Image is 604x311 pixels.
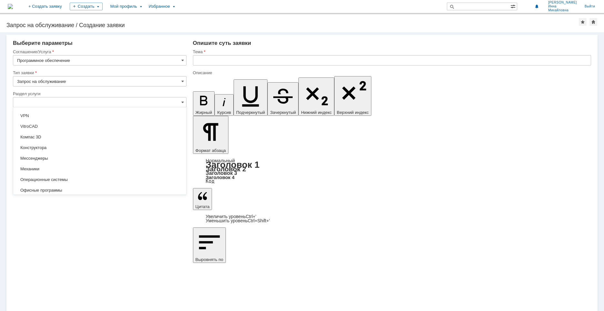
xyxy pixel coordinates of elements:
[17,113,182,118] span: VPN
[8,4,13,9] img: logo
[234,79,267,116] button: Подчеркнутый
[298,77,334,116] button: Нижний индекс
[17,135,182,140] span: Компас 3D
[6,22,579,28] div: Запрос на обслуживание / Создание заявки
[193,227,226,263] button: Выровнять по
[246,214,257,219] span: Ctrl+'
[193,215,591,223] div: Цитата
[13,40,73,46] span: Выберите параметры
[236,110,265,115] span: Подчеркнутый
[206,218,270,223] a: Decrease
[193,116,228,154] button: Формат абзаца
[206,175,235,180] a: Заголовок 4
[270,110,296,115] span: Зачеркнутый
[206,165,246,173] a: Заголовок 2
[196,257,223,262] span: Выровнять по
[193,40,251,46] span: Опишите суть заявки
[579,18,587,26] div: Добавить в избранное
[510,3,517,9] span: Расширенный поиск
[215,94,234,116] button: Курсив
[70,3,103,10] div: Создать
[206,178,215,184] a: Код
[13,50,185,54] div: Соглашение/Услуга
[334,76,371,116] button: Верхний индекс
[193,91,215,116] button: Жирный
[548,8,577,12] span: Михайловна
[196,148,226,153] span: Формат абзаца
[206,170,237,176] a: Заголовок 3
[206,158,235,163] a: Нормальный
[548,1,577,5] span: [PERSON_NAME]
[17,166,182,172] span: Механики
[193,71,590,75] div: Описание
[206,214,257,219] a: Increase
[548,5,577,8] span: Инна
[17,156,182,161] span: Мессенджеры
[193,158,591,184] div: Формат абзаца
[206,160,260,170] a: Заголовок 1
[247,218,270,223] span: Ctrl+Shift+'
[13,71,185,75] div: Тип заявки
[8,4,13,9] a: Перейти на домашнюю страницу
[217,110,231,115] span: Курсив
[17,177,182,182] span: Операционные системы
[17,188,182,193] span: Офисные программы
[589,18,597,26] div: Сделать домашней страницей
[17,124,182,129] span: VitroCAD
[193,50,590,54] div: Тема
[196,204,210,209] span: Цитата
[301,110,332,115] span: Нижний индекс
[193,188,212,210] button: Цитата
[337,110,369,115] span: Верхний индекс
[17,145,182,150] span: Конструктора
[267,82,298,116] button: Зачеркнутый
[196,110,212,115] span: Жирный
[13,92,185,96] div: Раздел услуги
